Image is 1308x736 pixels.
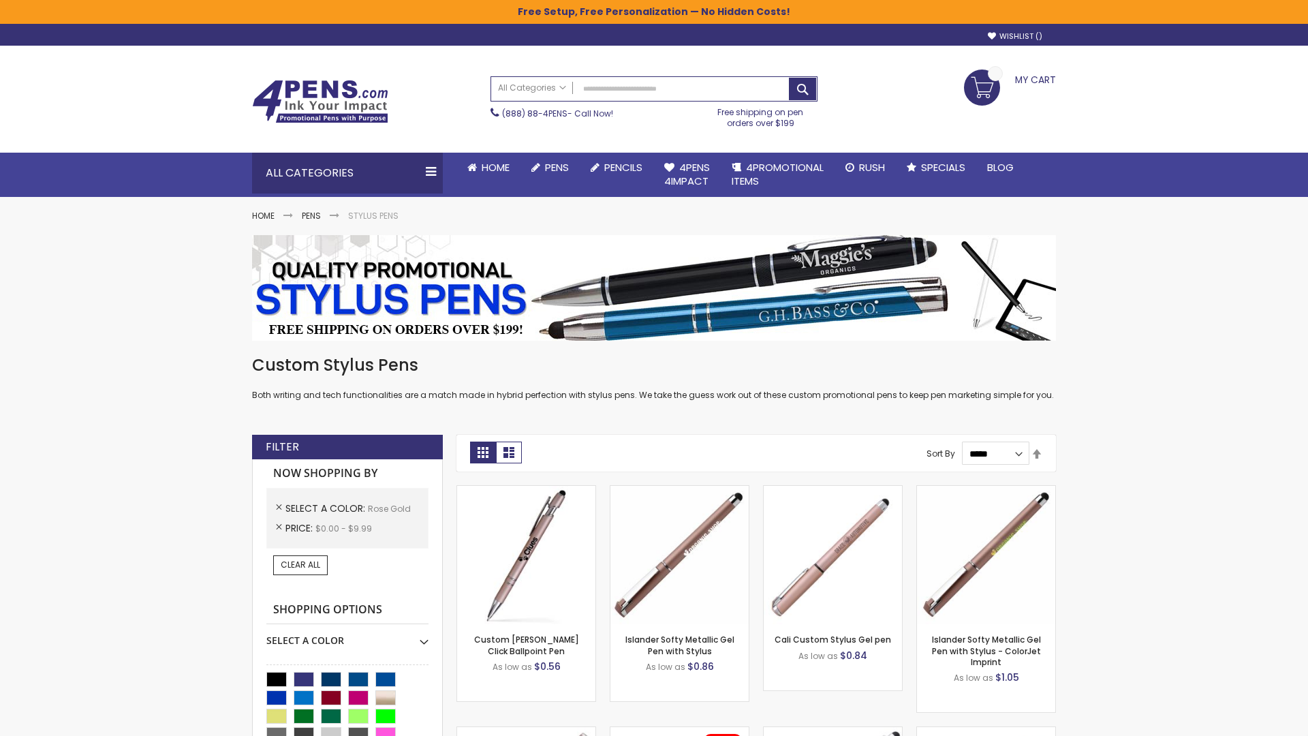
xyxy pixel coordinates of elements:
[368,503,411,515] span: Rose Gold
[775,634,891,645] a: Cali Custom Stylus Gel pen
[664,160,710,188] span: 4Pens 4impact
[988,31,1042,42] a: Wishlist
[502,108,567,119] a: (888) 88-4PENS
[721,153,835,197] a: 4PROMOTIONALITEMS
[687,660,714,673] span: $0.86
[987,160,1014,174] span: Blog
[917,485,1055,497] a: Islander Softy Metallic Gel Pen with Stylus - ColorJet Imprint-Rose Gold
[252,210,275,221] a: Home
[704,102,818,129] div: Free shipping on pen orders over $199
[252,354,1056,376] h1: Custom Stylus Pens
[281,559,320,570] span: Clear All
[266,596,429,625] strong: Shopping Options
[732,160,824,188] span: 4PROMOTIONAL ITEMS
[502,108,613,119] span: - Call Now!
[896,153,976,183] a: Specials
[917,486,1055,624] img: Islander Softy Metallic Gel Pen with Stylus - ColorJet Imprint-Rose Gold
[498,82,566,93] span: All Categories
[954,672,993,684] span: As low as
[252,153,443,194] div: All Categories
[835,153,896,183] a: Rush
[252,235,1056,341] img: Stylus Pens
[653,153,721,197] a: 4Pens4impact
[604,160,642,174] span: Pencils
[764,486,902,624] img: Cali Custom Stylus Gel pen-Rose Gold
[302,210,321,221] a: Pens
[859,160,885,174] span: Rush
[534,660,561,673] span: $0.56
[273,555,328,574] a: Clear All
[493,661,532,673] span: As low as
[252,80,388,123] img: 4Pens Custom Pens and Promotional Products
[610,486,749,624] img: Islander Softy Metallic Gel Pen with Stylus-Rose Gold
[520,153,580,183] a: Pens
[491,77,573,99] a: All Categories
[921,160,965,174] span: Specials
[285,502,368,515] span: Select A Color
[798,650,838,662] span: As low as
[266,624,429,647] div: Select A Color
[470,442,496,463] strong: Grid
[625,634,734,656] a: Islander Softy Metallic Gel Pen with Stylus
[266,459,429,488] strong: Now Shopping by
[995,671,1019,684] span: $1.05
[482,160,510,174] span: Home
[456,153,520,183] a: Home
[474,634,579,656] a: Custom [PERSON_NAME] Click Ballpoint Pen
[926,448,955,459] label: Sort By
[457,485,595,497] a: Custom Alex II Click Ballpoint Pen-Rose Gold
[610,485,749,497] a: Islander Softy Metallic Gel Pen with Stylus-Rose Gold
[545,160,569,174] span: Pens
[764,485,902,497] a: Cali Custom Stylus Gel pen-Rose Gold
[266,440,299,455] strong: Filter
[315,523,372,534] span: $0.00 - $9.99
[840,649,867,662] span: $0.84
[646,661,685,673] span: As low as
[457,486,595,624] img: Custom Alex II Click Ballpoint Pen-Rose Gold
[580,153,653,183] a: Pencils
[348,210,399,221] strong: Stylus Pens
[252,354,1056,401] div: Both writing and tech functionalities are a match made in hybrid perfection with stylus pens. We ...
[976,153,1025,183] a: Blog
[285,521,315,535] span: Price
[932,634,1041,667] a: Islander Softy Metallic Gel Pen with Stylus - ColorJet Imprint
